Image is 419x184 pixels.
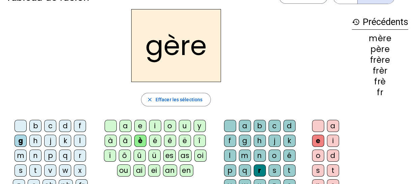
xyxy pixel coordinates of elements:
div: es [163,150,176,162]
div: t [29,164,41,177]
div: é [149,135,161,147]
div: î [194,135,206,147]
div: l [74,135,86,147]
div: g [239,135,251,147]
div: h [29,135,41,147]
div: frère [352,56,408,64]
div: t [283,164,296,177]
div: t [327,164,339,177]
h2: gère [131,9,221,82]
div: h [254,135,266,147]
div: x [74,164,86,177]
div: ei [148,164,160,177]
div: i [149,120,161,132]
div: s [312,164,324,177]
div: d [327,150,339,162]
div: ô [119,150,131,162]
div: d [59,120,71,132]
div: en [180,164,193,177]
div: père [352,45,408,53]
div: d [283,120,296,132]
div: e [134,120,146,132]
div: v [44,164,56,177]
div: u [179,120,191,132]
div: ë [179,135,191,147]
div: f [74,120,86,132]
div: a [239,120,251,132]
div: n [254,150,266,162]
div: r [74,150,86,162]
div: ou [117,164,131,177]
div: m [15,150,27,162]
div: è [134,135,146,147]
div: b [254,120,266,132]
div: ai [133,164,145,177]
div: c [269,120,281,132]
div: an [163,164,177,177]
div: p [224,164,236,177]
div: à [105,135,117,147]
h3: Précédents [352,15,408,30]
div: s [269,164,281,177]
div: frè [352,78,408,86]
div: é [283,150,296,162]
div: r [254,164,266,177]
div: k [59,135,71,147]
div: â [119,135,132,147]
button: Effacer les sélections [141,93,211,106]
div: c [44,120,56,132]
div: q [239,164,251,177]
div: q [59,150,71,162]
div: a [327,120,339,132]
div: frèr [352,67,408,75]
div: oi [194,150,206,162]
div: fr [352,88,408,97]
div: o [312,150,324,162]
div: ï [104,150,116,162]
div: l [224,150,236,162]
div: a [119,120,132,132]
span: Effacer les sélections [156,96,202,104]
div: p [44,150,56,162]
div: m [239,150,251,162]
div: y [194,120,206,132]
div: g [15,135,27,147]
div: mère [352,34,408,43]
div: n [29,150,41,162]
div: s [15,164,27,177]
div: o [269,150,281,162]
div: b [29,120,41,132]
div: o [164,120,176,132]
mat-icon: close [147,97,153,103]
div: e [312,135,324,147]
div: û [134,150,146,162]
div: k [283,135,296,147]
div: ü [148,150,161,162]
div: ê [164,135,176,147]
div: f [224,135,236,147]
div: i [327,135,339,147]
div: as [178,150,192,162]
div: w [59,164,71,177]
div: j [269,135,281,147]
div: j [44,135,56,147]
mat-icon: history [352,18,360,26]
